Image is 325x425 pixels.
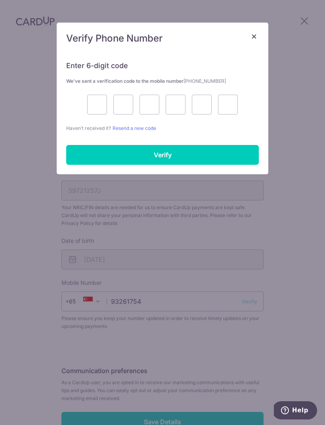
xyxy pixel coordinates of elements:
[184,78,226,84] span: [PHONE_NUMBER]
[66,61,259,71] h6: Enter 6-digit code
[66,145,259,165] input: Verify
[274,401,317,421] iframe: Opens a widget where you can find more information
[66,32,259,45] h5: Verify Phone Number
[66,78,226,84] strong: We’ve sent a verification code to the mobile number
[66,125,111,131] span: Haven’t received it?
[113,125,156,131] a: Resend a new code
